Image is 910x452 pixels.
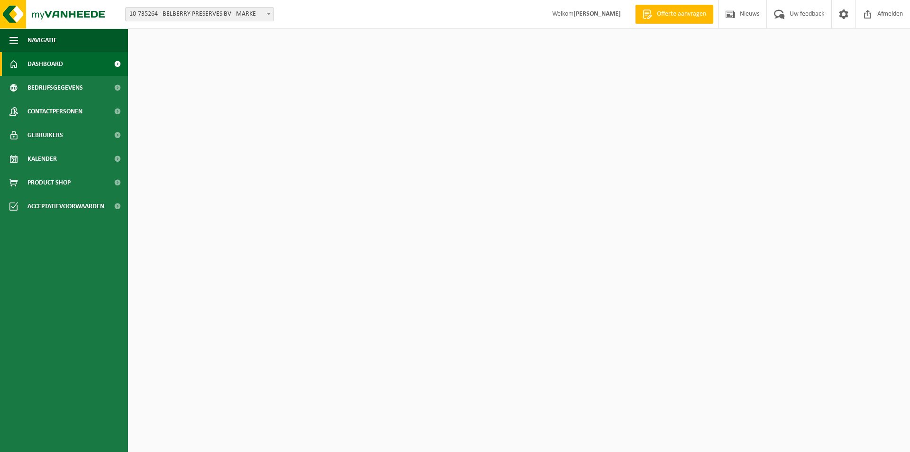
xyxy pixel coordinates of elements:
span: Acceptatievoorwaarden [27,194,104,218]
span: 10-735264 - BELBERRY PRESERVES BV - MARKE [125,7,274,21]
span: Product Shop [27,171,71,194]
strong: [PERSON_NAME] [573,10,621,18]
span: Bedrijfsgegevens [27,76,83,100]
a: Offerte aanvragen [635,5,713,24]
span: Gebruikers [27,123,63,147]
span: 10-735264 - BELBERRY PRESERVES BV - MARKE [126,8,273,21]
span: Contactpersonen [27,100,82,123]
span: Dashboard [27,52,63,76]
span: Offerte aanvragen [655,9,709,19]
span: Kalender [27,147,57,171]
span: Navigatie [27,28,57,52]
